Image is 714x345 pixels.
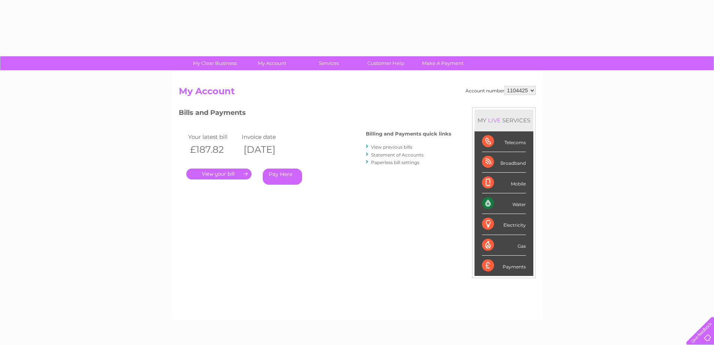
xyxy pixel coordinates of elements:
div: Telecoms [482,131,526,152]
a: Customer Help [355,56,417,70]
div: LIVE [486,117,502,124]
a: Pay Here [263,169,302,185]
div: Payments [482,256,526,276]
a: My Clear Business [184,56,246,70]
td: Your latest bill [186,132,240,142]
div: Electricity [482,214,526,235]
a: View previous bills [371,144,412,150]
a: Make A Payment [412,56,474,70]
div: Water [482,193,526,214]
a: Paperless bill settings [371,160,419,165]
div: MY SERVICES [475,110,533,131]
a: My Account [241,56,303,70]
div: Mobile [482,173,526,193]
th: [DATE] [240,142,294,157]
div: Account number [466,86,536,95]
div: Broadband [482,152,526,173]
h3: Bills and Payments [179,107,451,121]
h2: My Account [179,86,536,100]
th: £187.82 [186,142,240,157]
a: Services [298,56,360,70]
div: Gas [482,235,526,256]
td: Invoice date [240,132,294,142]
a: Statement of Accounts [371,152,424,158]
a: . [186,169,251,179]
h4: Billing and Payments quick links [366,131,451,137]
